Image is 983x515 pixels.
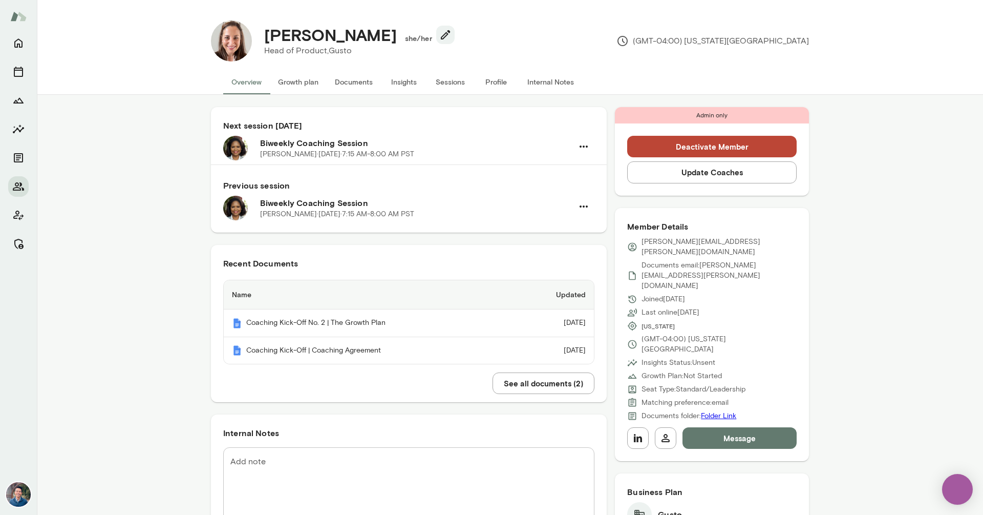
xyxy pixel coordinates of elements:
img: Mento [232,318,242,328]
button: Message [682,427,797,449]
span: [US_STATE] [642,322,675,330]
img: Alex Yu [6,482,31,507]
p: Insights Status: Unsent [642,358,715,368]
p: (GMT-04:00) [US_STATE][GEOGRAPHIC_DATA] [616,35,809,47]
th: Coaching Kick-Off | Coaching Agreement [224,337,515,364]
button: Sessions [8,61,29,82]
p: Last online [DATE] [642,307,699,318]
h6: Member Details [627,220,797,233]
button: Documents [327,70,381,94]
button: Documents [8,148,29,168]
a: Folder Link [701,411,736,420]
h6: Next session [DATE] [223,119,594,132]
button: Profile [473,70,519,94]
h6: Business Plan [627,486,797,498]
p: Joined [DATE] [642,294,685,304]
h6: Recent Documents [223,257,594,270]
img: Mento [232,345,242,356]
button: Client app [8,205,29,225]
button: Insights [381,70,427,94]
td: [DATE] [515,310,594,337]
h6: Internal Notes [223,427,594,439]
p: Head of Product, Gusto [264,45,446,57]
p: [PERSON_NAME][EMAIL_ADDRESS][PERSON_NAME][DOMAIN_NAME] [642,237,797,257]
th: Coaching Kick-Off No. 2 | The Growth Plan [224,310,515,337]
p: [PERSON_NAME] · [DATE] · 7:15 AM-8:00 AM PST [260,149,414,159]
button: Growth plan [270,70,327,94]
button: Manage [8,234,29,254]
p: (GMT-04:00) [US_STATE][GEOGRAPHIC_DATA] [642,334,797,355]
td: [DATE] [515,337,594,364]
h6: she/her [405,33,432,44]
button: Overview [223,70,270,94]
img: Mento [10,7,27,26]
h6: Biweekly Coaching Session [260,137,573,149]
p: Growth Plan: Not Started [642,371,722,381]
button: Growth Plan [8,90,29,111]
th: Name [224,280,515,310]
button: Home [8,33,29,53]
button: Insights [8,119,29,139]
th: Updated [515,280,594,310]
h4: [PERSON_NAME] [264,25,397,45]
p: Matching preference: email [642,398,729,408]
h6: Biweekly Coaching Session [260,197,573,209]
button: Members [8,176,29,197]
div: Admin only [615,107,809,123]
button: Sessions [427,70,473,94]
p: Seat Type: Standard/Leadership [642,384,745,395]
button: See all documents (2) [493,373,594,394]
p: Documents folder: [642,411,736,421]
p: Documents email: [PERSON_NAME][EMAIL_ADDRESS][PERSON_NAME][DOMAIN_NAME] [642,260,797,291]
img: Rachel Kaplowitz [211,20,252,61]
button: Deactivate Member [627,136,797,157]
h6: Previous session [223,179,594,192]
button: Update Coaches [627,161,797,183]
button: Internal Notes [519,70,582,94]
p: [PERSON_NAME] · [DATE] · 7:15 AM-8:00 AM PST [260,209,414,219]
